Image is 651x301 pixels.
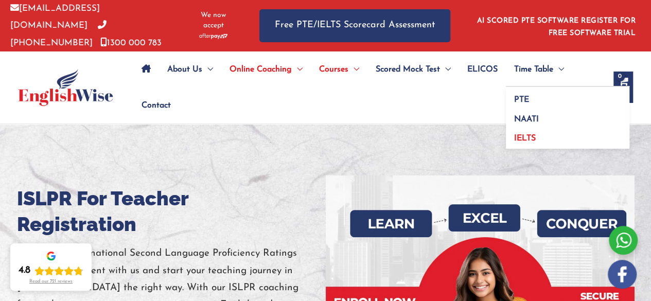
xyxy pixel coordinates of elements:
a: About UsMenu Toggle [159,51,221,87]
a: Time TableMenu Toggle [506,51,572,87]
a: PTE [506,87,629,107]
span: Menu Toggle [553,51,564,87]
img: Afterpay-Logo [199,33,227,39]
span: PTE [514,96,529,104]
a: View Shopping Cart, empty [613,72,633,103]
a: Contact [133,87,171,123]
img: cropped-ew-logo [18,69,113,106]
h1: ISLPR For Teacher Registration [17,186,326,237]
span: Menu Toggle [202,51,213,87]
nav: Site Navigation: Main Menu [133,51,603,123]
img: white-facebook.png [608,260,637,289]
span: ELICOS [467,51,498,87]
span: We now accept [193,10,234,31]
div: 4.8 [19,264,30,277]
span: About Us [167,51,202,87]
aside: Header Widget 1 [471,9,641,42]
a: Online CoachingMenu Toggle [221,51,311,87]
a: AI SCORED PTE SOFTWARE REGISTER FOR FREE SOFTWARE TRIAL [477,17,636,37]
span: Contact [142,87,171,123]
a: Free PTE/IELTS Scorecard Assessment [259,9,450,42]
a: IELTS [506,126,629,149]
a: 1300 000 783 [100,39,162,47]
a: [EMAIL_ADDRESS][DOMAIN_NAME] [10,4,100,30]
a: Scored Mock TestMenu Toggle [367,51,459,87]
div: Read our 721 reviews [29,279,73,285]
span: Menu Toggle [292,51,303,87]
span: Courses [319,51,348,87]
span: Menu Toggle [440,51,451,87]
span: NAATI [514,115,539,123]
span: Menu Toggle [348,51,359,87]
span: IELTS [514,134,536,143]
span: Scored Mock Test [376,51,440,87]
a: NAATI [506,106,629,126]
div: Rating: 4.8 out of 5 [19,264,83,277]
a: ELICOS [459,51,506,87]
a: [PHONE_NUMBER] [10,21,107,47]
span: Time Table [514,51,553,87]
span: Online Coaching [230,51,292,87]
a: CoursesMenu Toggle [311,51,367,87]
